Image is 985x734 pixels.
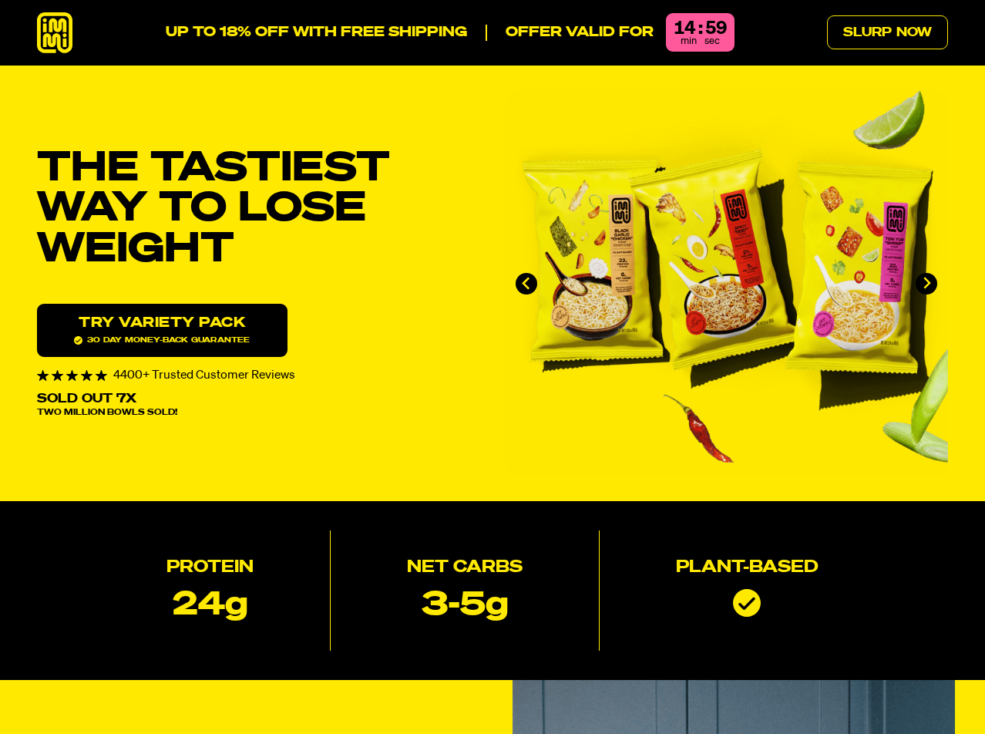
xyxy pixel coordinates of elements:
h2: Plant-based [676,560,819,577]
div: 4400+ Trusted Customer Reviews [37,369,480,382]
h1: THE TASTIEST WAY TO LOSE WEIGHT [37,150,480,271]
div: immi slideshow [505,90,948,477]
p: Sold Out 7X [37,393,136,406]
button: Next slide [916,273,937,295]
p: UP TO 18% OFF WITH FREE SHIPPING [166,25,467,42]
div: 14 [674,19,695,38]
a: Slurp Now [827,15,948,49]
li: 1 of 4 [505,90,948,477]
h2: Net Carbs [407,560,523,577]
button: Go to last slide [516,273,537,295]
span: 30 day money-back guarantee [74,336,250,345]
span: Two Million Bowls Sold! [37,409,177,417]
p: 3-5g [422,589,509,621]
p: 24g [173,589,248,621]
p: Offer valid for [486,25,654,42]
span: sec [704,36,720,46]
span: min [681,36,697,46]
a: Try variety Pack30 day money-back guarantee [37,304,287,357]
div: 59 [705,19,727,38]
h2: Protein [166,560,254,577]
div: : [698,19,702,38]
